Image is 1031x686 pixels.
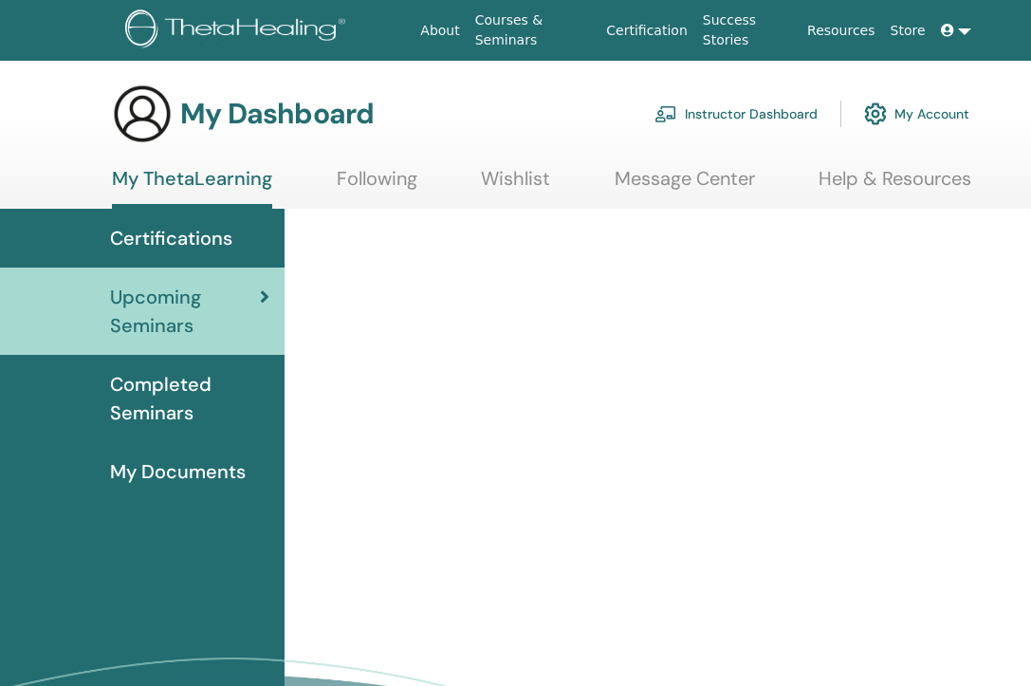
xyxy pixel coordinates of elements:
[695,3,800,58] a: Success Stories
[615,167,755,204] a: Message Center
[654,93,818,135] a: Instructor Dashboard
[110,283,260,340] span: Upcoming Seminars
[800,13,883,48] a: Resources
[110,224,232,252] span: Certifications
[112,167,272,209] a: My ThetaLearning
[481,167,550,204] a: Wishlist
[883,13,933,48] a: Store
[654,105,677,122] img: chalkboard-teacher.svg
[468,3,599,58] a: Courses & Seminars
[864,98,887,130] img: cog.svg
[413,13,467,48] a: About
[864,93,969,135] a: My Account
[125,9,352,52] img: logo.png
[112,83,173,144] img: generic-user-icon.jpg
[110,457,246,486] span: My Documents
[819,167,971,204] a: Help & Resources
[598,13,694,48] a: Certification
[337,167,417,204] a: Following
[110,370,269,427] span: Completed Seminars
[180,97,374,131] h3: My Dashboard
